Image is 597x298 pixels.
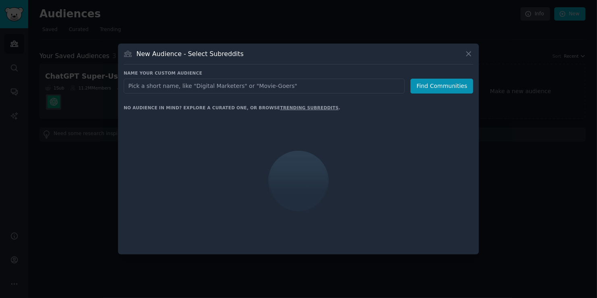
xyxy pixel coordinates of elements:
[137,50,244,58] h3: New Audience - Select Subreddits
[280,105,338,110] a: trending subreddits
[124,79,405,94] input: Pick a short name, like "Digital Marketers" or "Movie-Goers"
[124,70,473,76] h3: Name your custom audience
[124,105,340,110] div: No audience in mind? Explore a curated one, or browse .
[410,79,473,94] button: Find Communities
